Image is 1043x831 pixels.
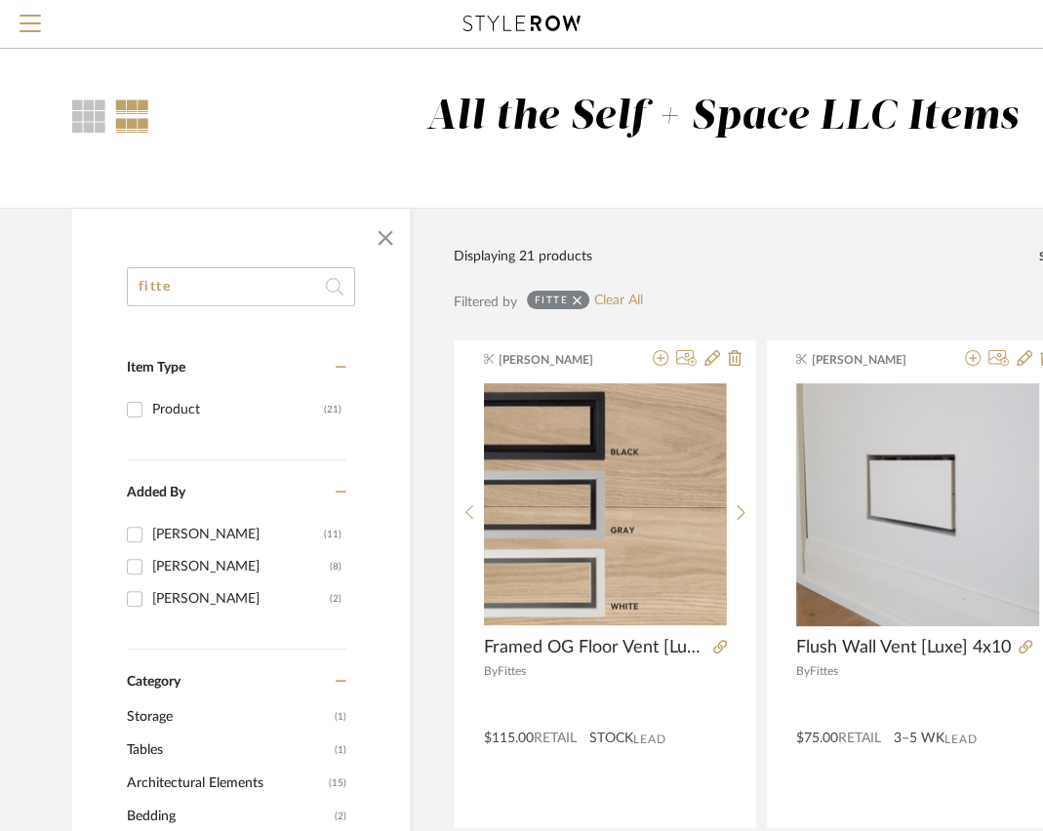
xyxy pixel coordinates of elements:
span: $115.00 [484,732,534,745]
span: (1) [335,734,346,766]
div: Product [152,394,324,425]
span: Architectural Elements [127,767,324,800]
span: Category [127,674,181,691]
span: By [484,665,498,677]
span: Framed OG Floor Vent [Luxe] 8x8 [484,637,705,658]
div: (21) [324,394,341,425]
div: [PERSON_NAME] [152,551,330,582]
div: 0 [796,382,1039,626]
div: (8) [330,551,341,582]
span: Lead [633,732,666,746]
span: Retail [534,732,577,745]
input: Search within 21 results [127,267,355,306]
span: Lead [944,732,978,746]
div: (11) [324,519,341,550]
a: Clear All [594,293,643,309]
span: Storage [127,700,330,733]
div: Displaying 21 products [454,246,592,267]
span: $75.00 [796,732,838,745]
div: Filtered by [454,292,517,313]
span: [PERSON_NAME] [499,351,622,369]
span: Fittes [498,665,526,677]
div: fitte [535,294,569,306]
span: Flush Wall Vent [Luxe] 4x10 [796,637,1011,658]
span: Tables [127,733,330,767]
span: Retail [838,732,881,745]
div: All the Self + Space LLC Items [426,93,1019,142]
div: (2) [330,583,341,614]
div: [PERSON_NAME] [152,583,330,614]
span: (15) [329,768,346,799]
img: Flush Wall Vent [Luxe] 4x10 [796,383,1039,626]
span: Added By [127,486,185,499]
span: Item Type [127,361,185,375]
span: STOCK [589,729,633,749]
div: 0 [484,382,726,626]
span: By [796,665,810,677]
span: (1) [335,701,346,732]
img: Framed OG Floor Vent [Luxe] 8x8 [484,383,726,625]
button: Close [366,218,405,257]
span: [PERSON_NAME] [812,351,935,369]
span: Fittes [810,665,838,677]
div: [PERSON_NAME] [152,519,324,550]
span: 3–5 WK [894,729,944,749]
